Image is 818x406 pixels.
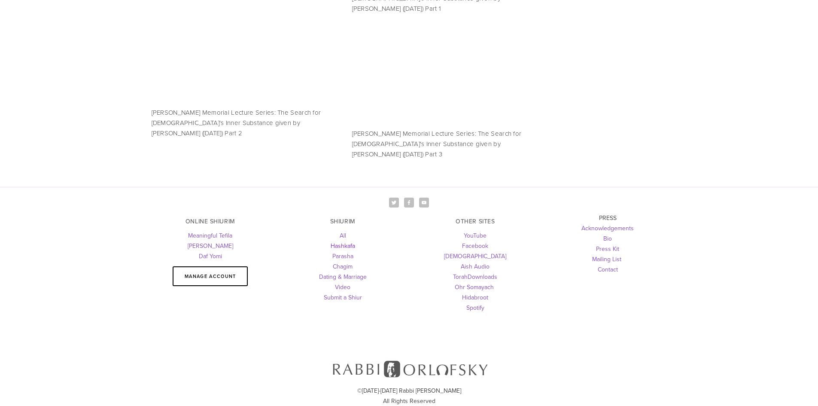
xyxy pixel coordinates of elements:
a: Contact [598,265,618,274]
a: Facebook [462,241,488,250]
a: Dating & Marriage [319,272,367,281]
a: Ohr Somayach [455,283,494,291]
a: TorahDownloads [453,272,497,281]
a: Press Kit [596,244,619,253]
h3: SHIURIM [284,218,402,225]
iframe: The Search for Judaism's Inner Substance given by Rabbi Dovid Orlofsky- Part 2 [152,3,338,107]
a: Bio [603,234,612,243]
a: Hashkafa [331,241,355,250]
a: Manage Account [173,266,248,286]
div: [PERSON_NAME] Memorial Lecture Series: The Search for [DEMOGRAPHIC_DATA]'s Inner Substance given ... [352,128,538,159]
h3: OTHER SITES [417,218,535,225]
a: [PERSON_NAME] [188,241,233,250]
a: Acknowledgements [581,224,634,232]
a: Spotify [466,303,484,312]
a: Meaningful Tefila [188,231,232,240]
h3: ONLINE SHIURIM [152,218,270,225]
a: Video [335,283,350,291]
a: Aish Audio [461,262,490,271]
a: Daf Yomi [199,252,222,260]
div: [PERSON_NAME] Memorial Lecture Series: The Search for [DEMOGRAPHIC_DATA]'s Inner Substance given ... [152,107,338,138]
a: [DEMOGRAPHIC_DATA] [444,252,506,260]
a: Chagim [333,262,353,271]
a: Mailing List [592,255,621,263]
a: YouTube [464,231,487,240]
iframe: The Search for Judaism's Inner Substance given by Rabbi Dovid Orlofsky- Part 3 [352,24,538,128]
a: Hidabroot [462,293,488,302]
a: Submit a Shiur [324,293,362,302]
a: All [340,231,346,240]
a: Parasha [332,252,353,260]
